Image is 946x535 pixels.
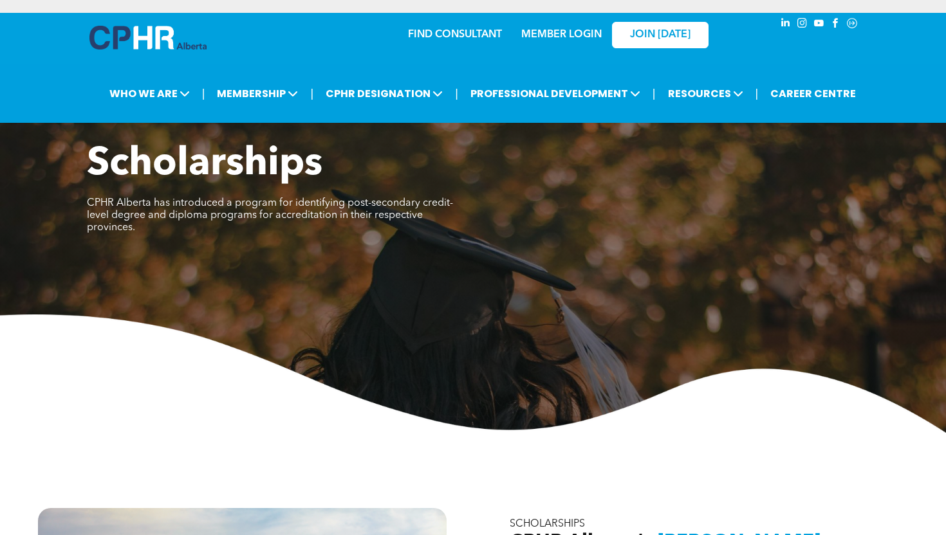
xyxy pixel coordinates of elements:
[89,26,207,50] img: A blue and white logo for cp alberta
[612,22,709,48] a: JOIN [DATE]
[106,82,194,105] span: WHO WE ARE
[630,29,691,41] span: JOIN [DATE]
[310,80,313,107] li: |
[845,16,859,33] a: Social network
[756,80,759,107] li: |
[510,519,585,529] span: SCHOLARSHIPS
[408,30,502,40] a: FIND CONSULTANT
[664,82,747,105] span: RESOURCES
[778,16,792,33] a: linkedin
[812,16,826,33] a: youtube
[87,198,453,233] span: CPHR Alberta has introduced a program for identifying post-secondary credit-level degree and dipl...
[455,80,458,107] li: |
[213,82,302,105] span: MEMBERSHIP
[521,30,602,40] a: MEMBER LOGIN
[766,82,860,105] a: CAREER CENTRE
[322,82,447,105] span: CPHR DESIGNATION
[795,16,809,33] a: instagram
[87,145,322,184] span: Scholarships
[828,16,842,33] a: facebook
[467,82,644,105] span: PROFESSIONAL DEVELOPMENT
[653,80,656,107] li: |
[202,80,205,107] li: |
